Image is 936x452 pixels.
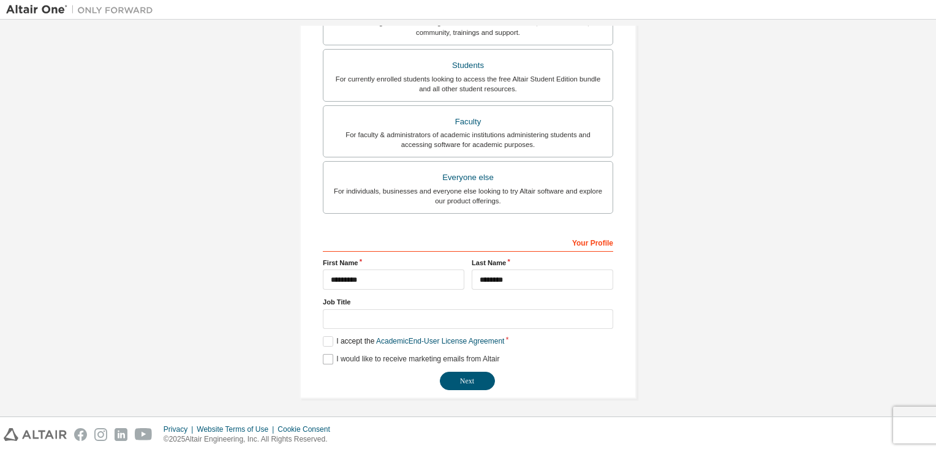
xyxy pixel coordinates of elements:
label: Last Name [472,258,613,268]
div: Your Profile [323,232,613,252]
label: Job Title [323,297,613,307]
img: linkedin.svg [115,428,127,441]
div: Cookie Consent [277,424,337,434]
a: Academic End-User License Agreement [376,337,504,345]
div: Website Terms of Use [197,424,277,434]
div: For faculty & administrators of academic institutions administering students and accessing softwa... [331,130,605,149]
div: For individuals, businesses and everyone else looking to try Altair software and explore our prod... [331,186,605,206]
div: Students [331,57,605,74]
button: Next [440,372,495,390]
div: Faculty [331,113,605,130]
img: youtube.svg [135,428,153,441]
img: altair_logo.svg [4,428,67,441]
label: I would like to receive marketing emails from Altair [323,354,499,364]
img: facebook.svg [74,428,87,441]
div: For existing customers looking to access software downloads, HPC resources, community, trainings ... [331,18,605,37]
div: For currently enrolled students looking to access the free Altair Student Edition bundle and all ... [331,74,605,94]
div: Privacy [164,424,197,434]
p: © 2025 Altair Engineering, Inc. All Rights Reserved. [164,434,338,445]
div: Everyone else [331,169,605,186]
label: First Name [323,258,464,268]
img: instagram.svg [94,428,107,441]
img: Altair One [6,4,159,16]
label: I accept the [323,336,504,347]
